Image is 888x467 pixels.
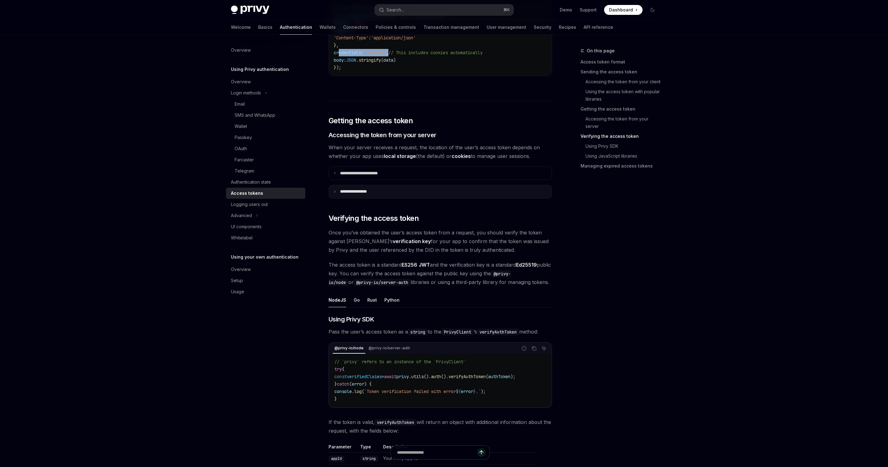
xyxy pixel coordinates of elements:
div: Usage [231,288,244,295]
span: verifyAuthToken [448,374,486,379]
span: ) [393,57,396,63]
span: ); [510,374,515,379]
a: Access token format [581,57,662,67]
code: PrivyClient [441,329,474,335]
span: (). [441,374,448,379]
a: Using Privy SDK [581,141,662,151]
a: Telegram [226,165,305,177]
a: Welcome [231,20,251,35]
span: { [342,366,344,372]
h5: Using Privy authentication [231,66,289,73]
span: utils [411,374,424,379]
div: Whitelabel [231,234,253,242]
div: Overview [231,78,251,85]
span: }, [334,42,339,48]
span: } [334,396,337,402]
a: OAuth [226,143,305,154]
a: Overview [226,264,305,275]
a: Dashboard [604,5,643,15]
span: error [461,389,473,394]
span: Once you’ve obtained the user’s access token from a request, you should verify the token against ... [329,228,552,254]
button: Toggle Login methods section [226,87,305,98]
div: Authentication state [231,178,271,186]
a: Wallet [226,121,305,132]
code: verifyAuthToken [374,419,417,426]
span: . [409,374,411,379]
a: Ed25519 [516,262,537,268]
span: ) { [364,381,372,387]
span: // This includes cookies automatically [388,50,483,55]
a: Farcaster [226,154,305,165]
span: 'application/json' [371,35,416,41]
a: Sending the access token [581,67,662,77]
strong: local storage [384,153,416,159]
a: Logging users out [226,199,305,210]
a: Managing expired access tokens [581,161,662,171]
span: 'Content-Type' [334,35,369,41]
img: dark logo [231,6,269,14]
th: Type [358,444,381,453]
code: @privy-io/server-auth [354,279,411,286]
span: If the token is valid, will return an object with additional information about the request, with ... [329,418,552,435]
h5: Using your own authentication [231,253,298,261]
a: UI components [226,221,305,232]
span: // `privy` refers to an instance of the `PrivyClient` [334,359,466,364]
a: JWT [419,262,430,268]
div: Access tokens [231,190,263,197]
a: ES256 [402,262,417,268]
th: Description [381,444,535,453]
span: Accessing the token from your server [329,131,436,139]
div: Logging users out [231,201,268,208]
span: ); [481,389,486,394]
div: UI components [231,223,262,230]
a: Authentication state [226,177,305,188]
input: Ask a question... [397,446,477,459]
span: error [352,381,364,387]
span: ( [349,381,352,387]
span: (). [424,374,431,379]
code: string [408,329,428,335]
div: NodeJS [329,293,346,307]
span: Using Privy SDK [329,315,374,324]
div: @privy-io/node [333,344,365,352]
a: API reference [584,20,613,35]
button: Toggle dark mode [647,5,657,15]
a: Overview [226,45,305,56]
span: stringify [359,57,381,63]
a: Connectors [343,20,368,35]
span: try [334,366,342,372]
div: Wallet [235,123,247,130]
span: The access token is a standard and the verification key is a standard public key. You can verify ... [329,260,552,286]
span: log [354,389,362,394]
div: Farcaster [235,156,254,164]
span: privy [396,374,409,379]
th: Parameter [329,444,358,453]
span: ⌘ K [503,7,510,12]
button: Copy the contents from the code block [530,344,538,352]
div: Search... [387,6,404,14]
a: Email [226,98,305,110]
span: console [334,389,352,394]
a: Verifying the access token [581,131,662,141]
span: When your server receives a request, the location of the user’s access token depends on whether y... [329,143,552,160]
a: Using the access token with popular libraries [581,87,662,104]
span: }); [334,65,341,70]
strong: verification key [393,238,431,244]
div: @privy-io/server-auth [367,344,412,352]
span: .` [476,389,481,394]
span: JSON [346,57,356,63]
span: data [383,57,393,63]
a: Accessing the token from your server [581,114,662,131]
span: credentials: [334,50,364,55]
a: Recipes [559,20,576,35]
button: Toggle Advanced section [226,210,305,221]
div: Setup [231,277,243,284]
a: Support [580,7,597,13]
span: , [386,50,388,55]
div: Advanced [231,212,252,219]
code: verifyAuthToken [477,329,519,335]
span: } [473,389,476,394]
a: Authentication [280,20,312,35]
span: body: [334,57,346,63]
span: Dashboard [609,7,633,13]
